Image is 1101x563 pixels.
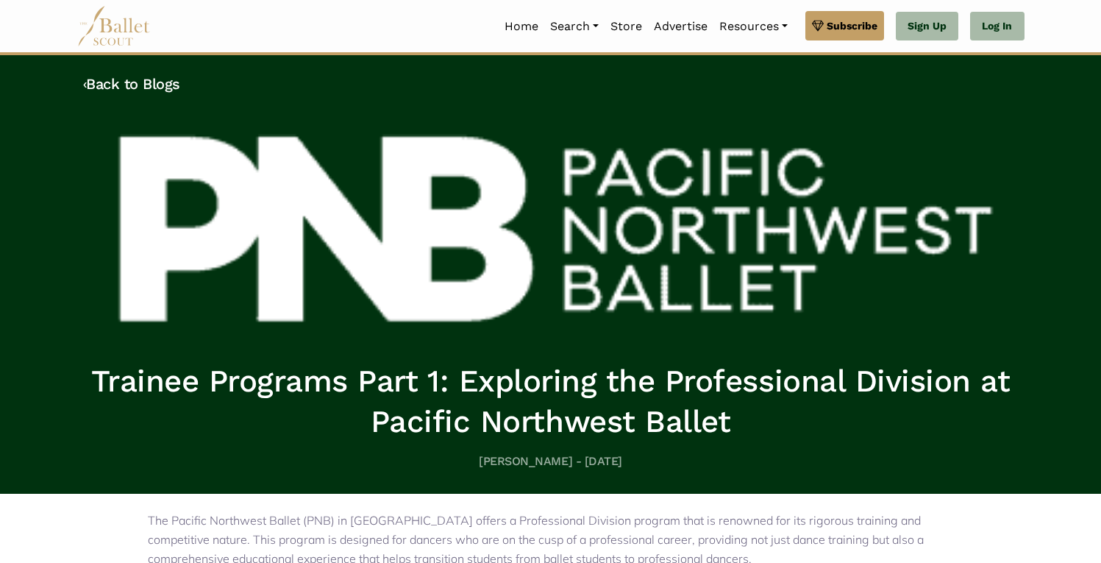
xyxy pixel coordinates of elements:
a: Advertise [648,11,713,42]
a: Store [605,11,648,42]
img: header_image.img [83,111,1019,350]
a: Search [544,11,605,42]
a: Sign Up [896,12,958,41]
span: Subscribe [827,18,877,34]
img: gem.svg [812,18,824,34]
a: ‹Back to Blogs [83,75,180,93]
h5: [PERSON_NAME] - [DATE] [83,454,1019,470]
h1: Trainee Programs Part 1: Exploring the Professional Division at Pacific Northwest Ballet [83,361,1019,442]
a: Home [499,11,544,42]
a: Subscribe [805,11,884,40]
a: Log In [970,12,1024,41]
code: ‹ [83,74,87,93]
a: Resources [713,11,794,42]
